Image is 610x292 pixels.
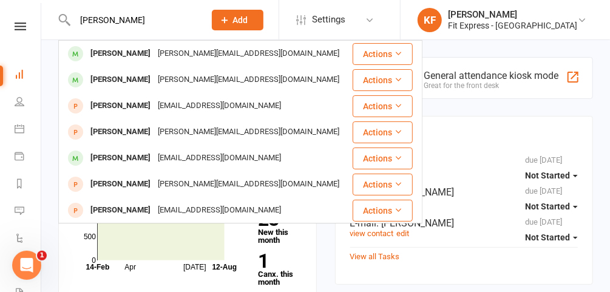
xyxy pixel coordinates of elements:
[233,15,248,25] span: Add
[212,10,263,30] button: Add
[525,226,578,248] button: Not Started
[350,229,394,238] a: view contact
[312,6,345,33] span: Settings
[525,171,570,180] span: Not Started
[154,175,343,193] div: [PERSON_NAME][EMAIL_ADDRESS][DOMAIN_NAME]
[12,251,41,280] iframe: Intercom live chat
[154,71,343,89] div: [PERSON_NAME][EMAIL_ADDRESS][DOMAIN_NAME]
[258,210,301,244] a: 28New this month
[448,20,577,31] div: Fit Express - [GEOGRAPHIC_DATA]
[353,174,413,195] button: Actions
[87,97,154,115] div: [PERSON_NAME]
[71,12,196,29] input: Search...
[37,251,47,260] span: 1
[87,123,154,141] div: [PERSON_NAME]
[258,252,296,270] strong: 1
[350,252,400,261] a: View all Tasks
[418,8,442,32] div: KF
[353,69,413,91] button: Actions
[525,233,570,242] span: Not Started
[154,97,285,115] div: [EMAIL_ADDRESS][DOMAIN_NAME]
[350,126,578,138] h3: Due tasks
[87,45,154,63] div: [PERSON_NAME]
[353,200,413,222] button: Actions
[154,45,343,63] div: [PERSON_NAME][EMAIL_ADDRESS][DOMAIN_NAME]
[353,43,413,65] button: Actions
[15,171,42,199] a: Reports
[87,202,154,219] div: [PERSON_NAME]
[258,252,301,286] a: 1Canx. this month
[350,155,578,167] div: E-mail
[353,121,413,143] button: Actions
[15,117,42,144] a: Calendar
[350,186,578,198] div: E-mail
[353,95,413,117] button: Actions
[353,148,413,169] button: Actions
[525,165,578,186] button: Not Started
[424,70,558,81] div: General attendance kiosk mode
[154,202,285,219] div: [EMAIL_ADDRESS][DOMAIN_NAME]
[87,71,154,89] div: [PERSON_NAME]
[87,149,154,167] div: [PERSON_NAME]
[397,229,410,238] a: edit
[350,217,578,229] div: E-mail
[87,175,154,193] div: [PERSON_NAME]
[525,195,578,217] button: Not Started
[424,81,558,90] div: Great for the front desk
[448,9,577,20] div: [PERSON_NAME]
[15,89,42,117] a: People
[525,202,570,211] span: Not Started
[15,62,42,89] a: Dashboard
[15,144,42,171] a: Payments
[154,149,285,167] div: [EMAIL_ADDRESS][DOMAIN_NAME]
[154,123,343,141] div: [PERSON_NAME][EMAIL_ADDRESS][DOMAIN_NAME]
